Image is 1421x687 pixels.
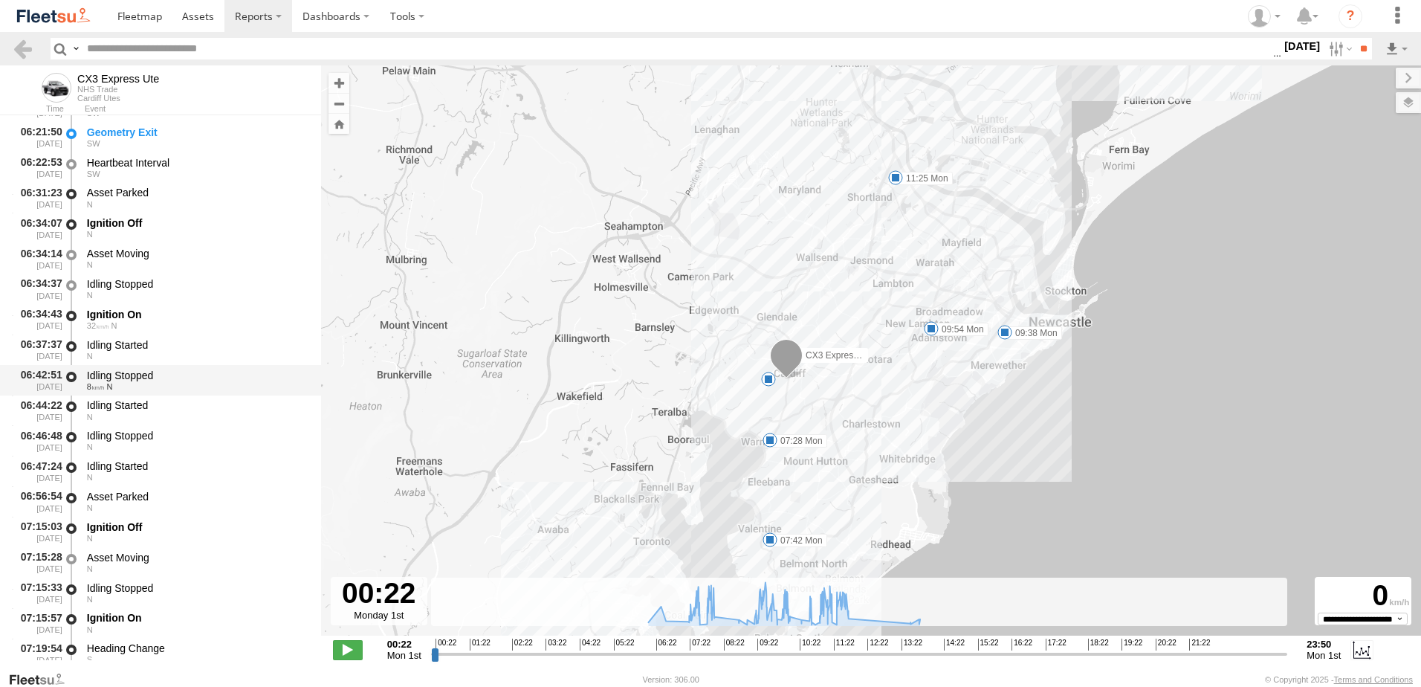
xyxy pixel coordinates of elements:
[12,640,64,668] div: 07:19:54 [DATE]
[757,639,778,651] span: 09:22
[436,639,456,651] span: 00:22
[761,372,776,387] div: 11
[87,126,307,139] div: Geometry Exit
[1156,639,1176,651] span: 20:22
[12,518,64,546] div: 07:15:03 [DATE]
[470,639,491,651] span: 01:22
[978,639,999,651] span: 15:22
[1088,639,1109,651] span: 18:22
[690,639,710,651] span: 07:22
[1384,38,1409,59] label: Export results as...
[15,6,92,26] img: fleetsu-logo-horizontal.svg
[770,534,827,547] label: 07:42 Mon
[12,457,64,485] div: 06:47:24 [DATE]
[896,172,953,185] label: 11:25 Mon
[87,338,307,352] div: Idling Started
[87,260,93,269] span: Heading: 344
[12,397,64,425] div: 06:44:22 [DATE]
[1317,579,1409,613] div: 0
[944,639,965,651] span: 14:22
[12,488,64,515] div: 06:56:54 [DATE]
[87,230,93,239] span: Heading: 344
[87,551,307,564] div: Asset Moving
[87,595,93,604] span: Heading: 344
[580,639,601,651] span: 04:22
[328,114,349,134] button: Zoom Home
[12,336,64,364] div: 06:37:37 [DATE]
[1243,5,1286,28] div: Kelley Adamson
[87,321,109,330] span: 32
[12,154,64,181] div: 06:22:53 [DATE]
[724,639,745,651] span: 08:22
[87,413,93,422] span: Heading: 344
[87,503,93,512] span: Heading: 344
[77,73,159,85] div: CX3 Express Ute - View Asset History
[1046,639,1066,651] span: 17:22
[387,639,421,650] strong: 00:22
[12,367,64,394] div: 06:42:51 [DATE]
[8,672,77,687] a: Visit our Website
[87,520,307,534] div: Ignition Off
[12,579,64,607] div: 07:15:33 [DATE]
[770,434,827,448] label: 07:28 Mon
[512,639,533,651] span: 02:22
[106,382,112,391] span: Heading: 344
[328,93,349,114] button: Zoom out
[87,642,307,655] div: Heading Change
[1323,38,1355,59] label: Search Filter Options
[87,308,307,321] div: Ignition On
[12,610,64,637] div: 07:15:57 [DATE]
[12,549,64,576] div: 07:15:28 [DATE]
[12,214,64,242] div: 06:34:07 [DATE]
[87,200,93,209] span: Heading: 344
[87,382,105,391] span: 8
[87,442,93,451] span: Heading: 344
[87,369,307,382] div: Idling Stopped
[87,611,307,625] div: Ignition On
[1339,4,1362,28] i: ?
[12,306,64,333] div: 06:34:43 [DATE]
[1121,639,1142,651] span: 19:22
[387,650,421,661] span: Mon 1st Sep 2025
[12,38,33,59] a: Back to previous Page
[111,321,117,330] span: Heading: 344
[800,639,820,651] span: 10:22
[12,427,64,454] div: 06:46:48 [DATE]
[87,399,307,412] div: Idling Started
[1334,675,1413,684] a: Terms and Conditions
[87,655,92,664] span: Heading: 193
[12,245,64,272] div: 06:34:14 [DATE]
[1265,675,1413,684] div: © Copyright 2025 -
[87,170,100,178] span: Heading: 244
[87,291,93,300] span: Heading: 344
[1307,639,1341,650] strong: 23:50
[87,247,307,260] div: Asset Moving
[87,139,100,148] span: Heading: 244
[328,73,349,93] button: Zoom in
[643,675,699,684] div: Version: 306.00
[1281,38,1323,54] label: [DATE]
[12,123,64,151] div: 06:21:50 [DATE]
[87,186,307,199] div: Asset Parked
[867,639,888,651] span: 12:22
[1189,639,1210,651] span: 21:22
[87,216,307,230] div: Ignition Off
[902,639,922,651] span: 13:22
[87,429,307,442] div: Idling Stopped
[656,639,677,651] span: 06:22
[87,352,93,361] span: Heading: 344
[87,156,307,170] div: Heartbeat Interval
[1011,639,1032,651] span: 16:22
[546,639,566,651] span: 03:22
[806,350,874,361] span: CX3 Express Ute
[87,625,93,634] span: Heading: 344
[85,106,321,113] div: Event
[77,94,159,103] div: Cardiff Utes
[87,473,93,482] span: Heading: 344
[931,323,988,336] label: 09:54 Mon
[87,581,307,595] div: Idling Stopped
[87,277,307,291] div: Idling Stopped
[70,38,82,59] label: Search Query
[333,640,363,659] label: Play/Stop
[1005,326,1062,340] label: 09:38 Mon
